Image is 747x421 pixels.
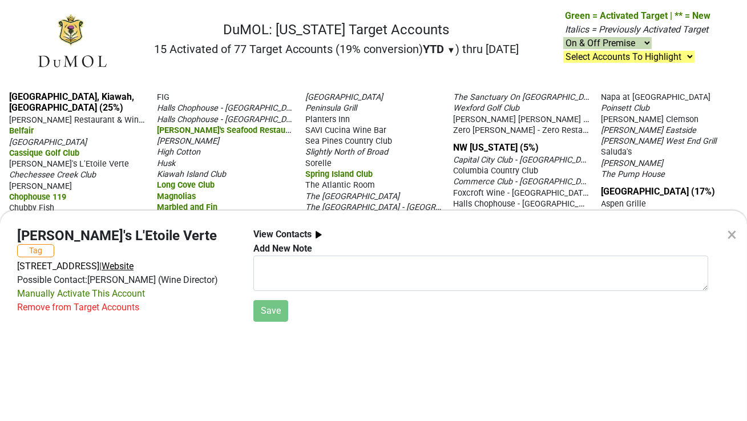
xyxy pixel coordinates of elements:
span: | [99,261,102,272]
div: Remove from Target Accounts [17,301,139,314]
a: Website [102,261,134,272]
img: arrow_right.svg [312,228,326,242]
h4: [PERSON_NAME]'s L'Etoile Verte [17,228,217,244]
b: View Contacts [253,229,312,240]
button: Save [253,300,288,322]
a: [STREET_ADDRESS] [17,261,99,272]
div: Manually Activate This Account [17,287,145,301]
div: × [727,221,737,248]
div: Possible Contact: [PERSON_NAME] (Wine Director) [17,273,236,287]
b: Add New Note [253,243,312,254]
button: Tag [17,244,54,257]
